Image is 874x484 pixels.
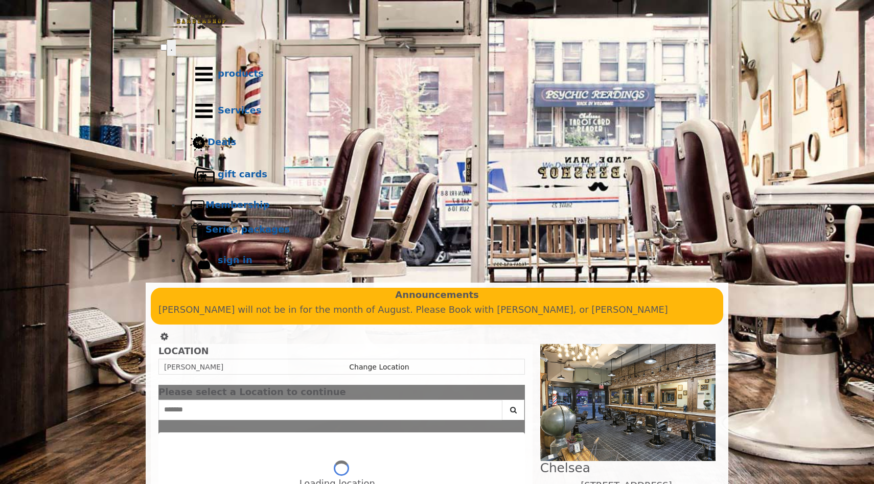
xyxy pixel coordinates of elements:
[158,386,346,397] span: Please select a Location to continue
[158,400,525,425] div: Center Select
[218,105,262,116] b: Services
[218,169,267,179] b: gift cards
[158,346,209,356] b: LOCATION
[190,247,218,274] img: sign in
[205,199,269,210] b: Membership
[190,134,208,152] img: Deals
[190,222,205,238] img: Series packages
[218,68,264,79] b: products
[158,303,716,317] p: [PERSON_NAME] will not be in for the month of August. Please Book with [PERSON_NAME], or [PERSON_...
[510,389,525,396] button: close dialog
[540,461,716,475] h2: Chelsea
[160,6,242,38] img: Made Man Barbershop logo
[164,363,223,371] span: [PERSON_NAME]
[181,93,714,129] a: ServicesServices
[170,42,173,53] span: .
[181,156,714,193] a: Gift cardsgift cards
[158,400,502,420] input: Search Center
[349,363,409,371] a: Change Location
[190,97,218,125] img: Services
[167,40,176,56] button: menu toggle
[181,56,714,93] a: Productsproducts
[190,198,205,213] img: Membership
[181,193,714,218] a: MembershipMembership
[181,242,714,279] a: sign insign in
[218,255,252,265] b: sign in
[190,161,218,189] img: Gift cards
[508,406,519,413] i: Search button
[160,44,167,51] input: menu toggle
[395,288,479,303] b: Announcements
[181,218,714,242] a: Series packagesSeries packages
[205,224,290,235] b: Series packages
[190,60,218,88] img: Products
[181,129,714,156] a: DealsDeals
[208,136,236,147] b: Deals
